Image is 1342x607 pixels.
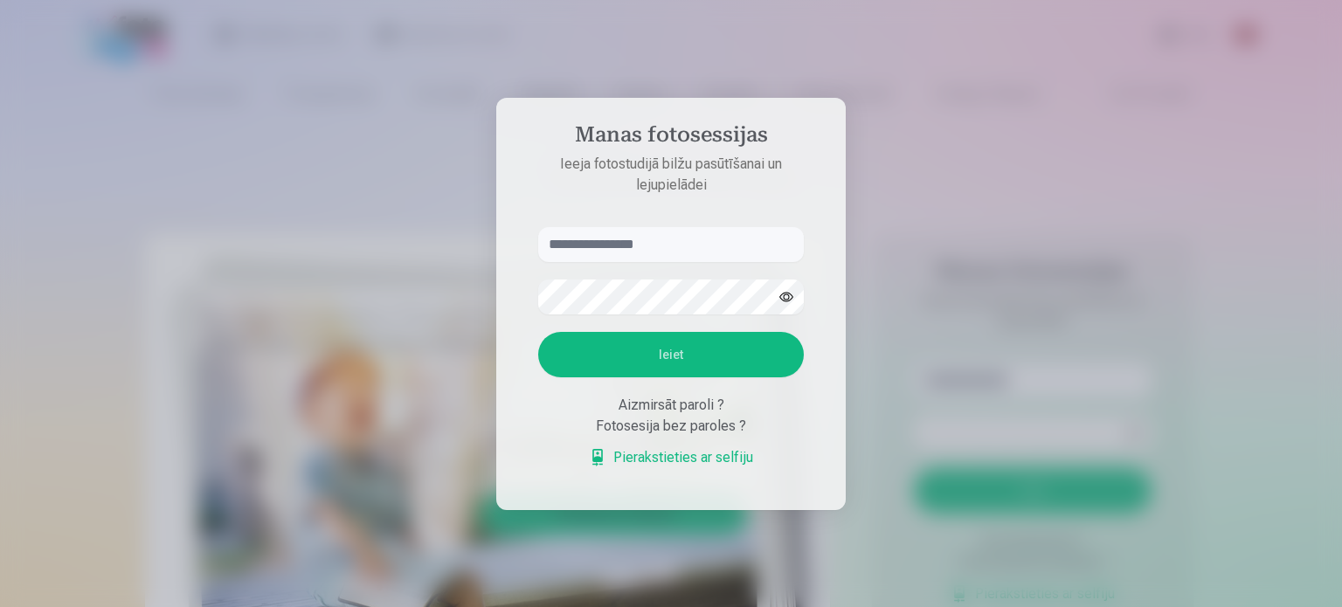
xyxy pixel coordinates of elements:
h4: Manas fotosessijas [521,122,821,154]
a: Pierakstieties ar selfiju [589,447,753,468]
div: Aizmirsāt paroli ? [538,395,804,416]
p: Ieeja fotostudijā bilžu pasūtīšanai un lejupielādei [521,154,821,196]
button: Ieiet [538,332,804,377]
div: Fotosesija bez paroles ? [538,416,804,437]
